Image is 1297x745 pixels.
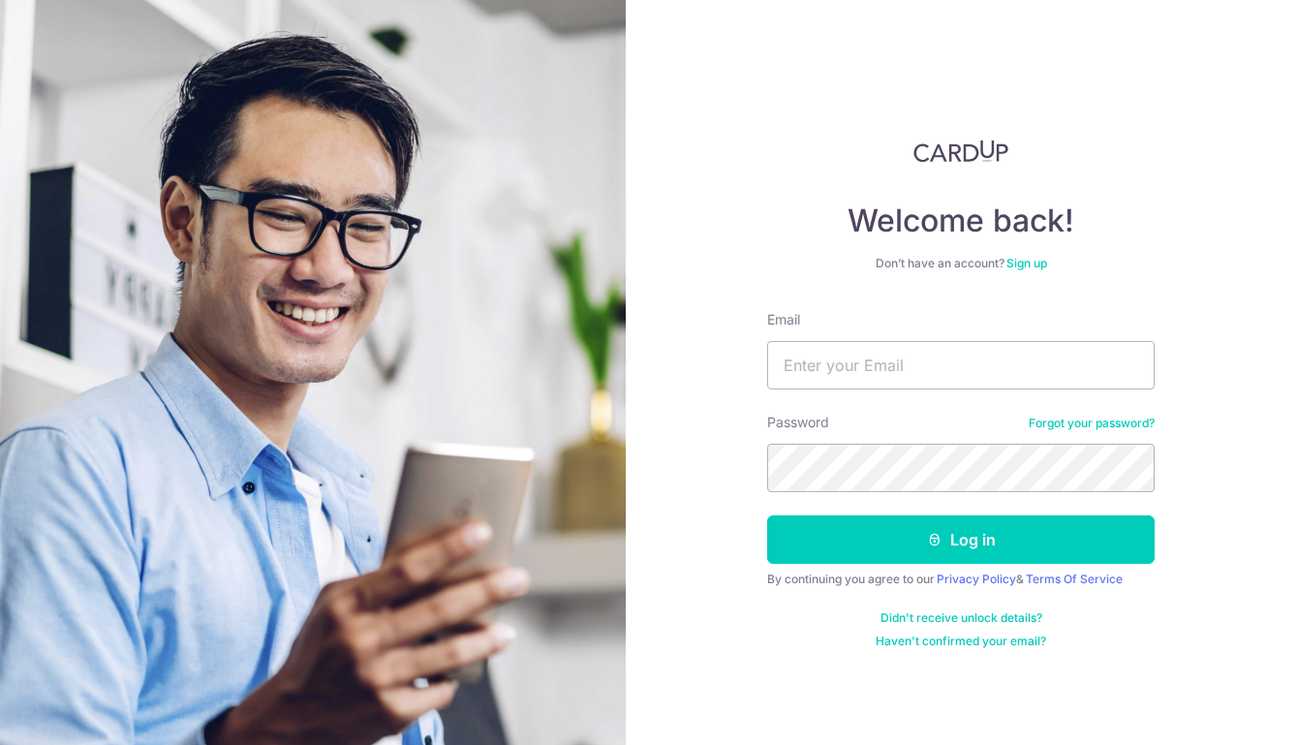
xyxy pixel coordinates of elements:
[1026,572,1123,586] a: Terms Of Service
[1006,256,1047,270] a: Sign up
[880,610,1042,626] a: Didn't receive unlock details?
[913,140,1008,163] img: CardUp Logo
[767,515,1155,564] button: Log in
[1029,416,1155,431] a: Forgot your password?
[767,256,1155,271] div: Don’t have an account?
[767,202,1155,240] h4: Welcome back!
[876,634,1046,649] a: Haven't confirmed your email?
[937,572,1016,586] a: Privacy Policy
[767,572,1155,587] div: By continuing you agree to our &
[767,310,800,329] label: Email
[767,341,1155,389] input: Enter your Email
[767,413,829,432] label: Password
